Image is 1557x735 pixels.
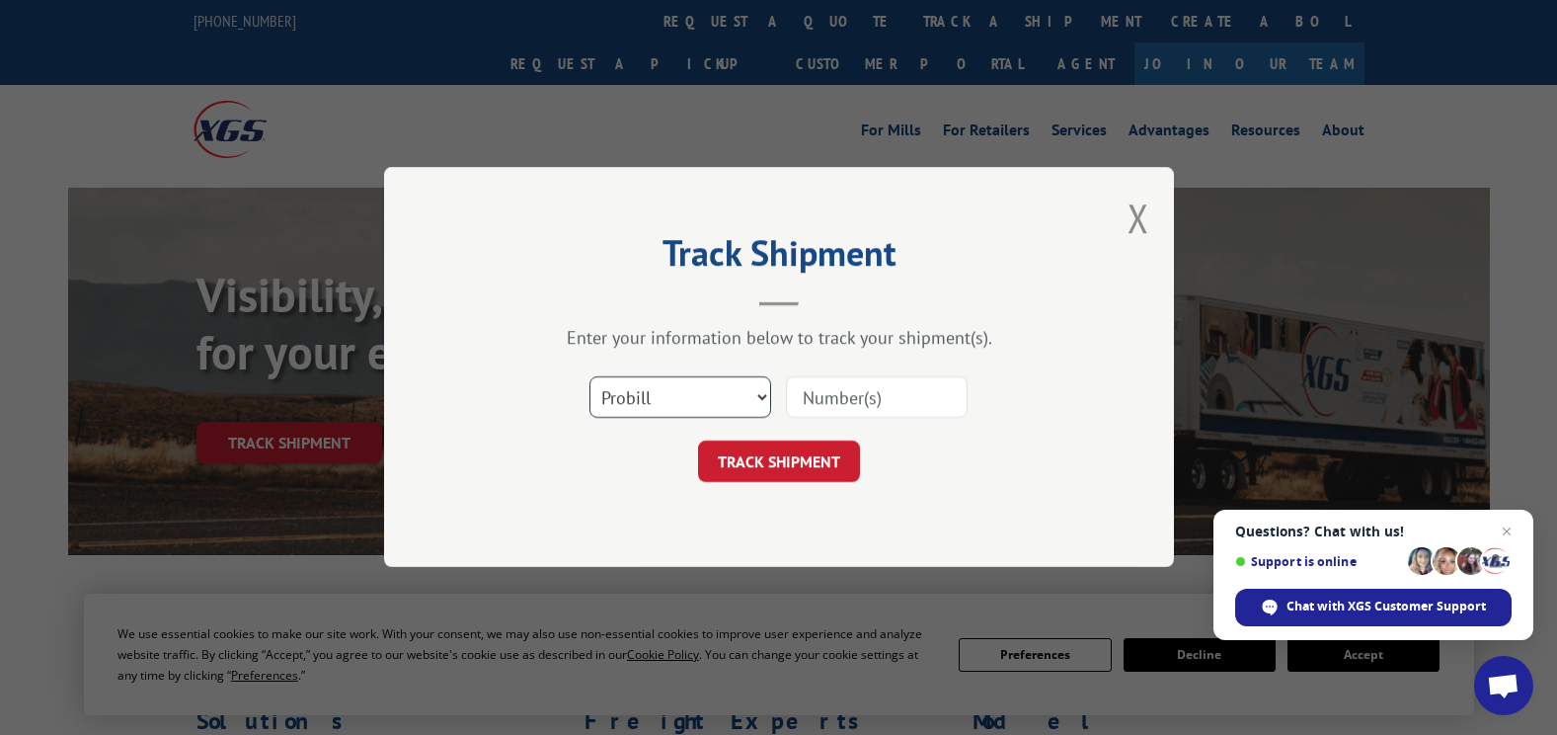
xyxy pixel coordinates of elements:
h2: Track Shipment [483,239,1075,277]
div: Chat with XGS Customer Support [1235,589,1512,626]
div: Enter your information below to track your shipment(s). [483,327,1075,350]
span: Close chat [1495,520,1518,543]
input: Number(s) [786,377,968,419]
span: Support is online [1235,554,1401,569]
div: Open chat [1474,656,1533,715]
button: TRACK SHIPMENT [698,442,860,483]
button: Close modal [1128,192,1149,244]
span: Questions? Chat with us! [1235,524,1512,539]
span: Chat with XGS Customer Support [1286,598,1486,615]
